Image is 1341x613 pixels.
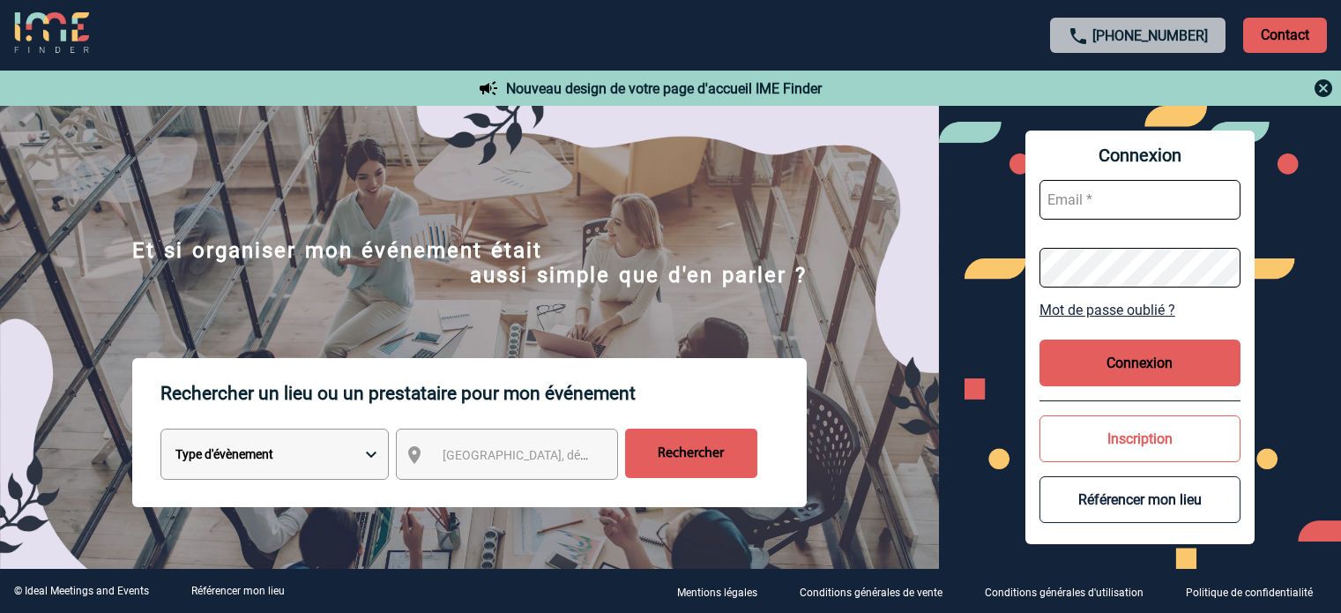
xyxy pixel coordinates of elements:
[1186,587,1313,599] p: Politique de confidentialité
[1172,583,1341,600] a: Politique de confidentialité
[625,429,757,478] input: Rechercher
[1243,18,1327,53] p: Contact
[677,587,757,599] p: Mentions légales
[443,448,688,462] span: [GEOGRAPHIC_DATA], département, région...
[786,583,971,600] a: Conditions générales de vente
[663,583,786,600] a: Mentions légales
[191,585,285,597] a: Référencer mon lieu
[1039,145,1240,166] span: Connexion
[1068,26,1089,47] img: call-24-px.png
[985,587,1144,599] p: Conditions générales d'utilisation
[1039,340,1240,386] button: Connexion
[1039,476,1240,523] button: Référencer mon lieu
[971,583,1172,600] a: Conditions générales d'utilisation
[14,585,149,597] div: © Ideal Meetings and Events
[1039,302,1240,318] a: Mot de passe oublié ?
[1039,180,1240,220] input: Email *
[1039,415,1240,462] button: Inscription
[1092,27,1208,44] a: [PHONE_NUMBER]
[160,358,807,429] p: Rechercher un lieu ou un prestataire pour mon événement
[800,587,942,599] p: Conditions générales de vente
